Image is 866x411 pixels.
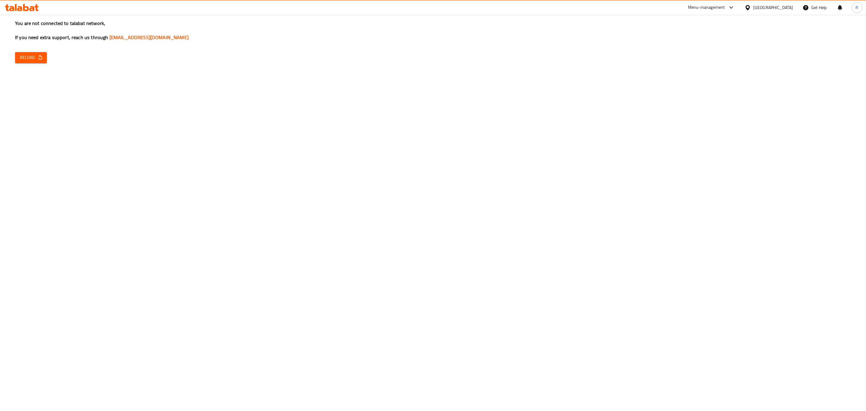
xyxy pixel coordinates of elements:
[855,4,858,11] span: R
[753,4,793,11] div: [GEOGRAPHIC_DATA]
[688,4,725,11] div: Menu-management
[109,33,189,42] a: [EMAIL_ADDRESS][DOMAIN_NAME]
[15,52,47,63] button: Reload
[15,20,851,41] h3: You are not connected to talabat network, If you need extra support, reach us through
[20,54,42,61] span: Reload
